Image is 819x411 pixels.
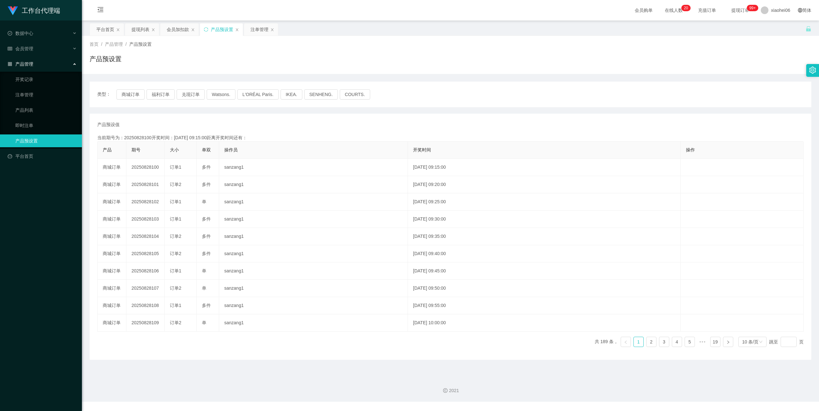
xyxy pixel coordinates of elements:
div: 注单管理 [250,23,268,36]
td: 商城订单 [98,245,126,262]
span: 产品管理 [105,42,123,47]
span: 产品管理 [8,61,33,67]
span: 产品 [103,147,112,152]
td: 商城订单 [98,193,126,211]
td: sanzang1 [219,314,408,332]
td: sanzang1 [219,159,408,176]
h1: 产品预设置 [90,54,122,64]
td: 商城订单 [98,297,126,314]
td: sanzang1 [219,193,408,211]
span: 大小 [170,147,179,152]
i: 图标: check-circle-o [8,31,12,36]
td: 20250828102 [126,193,165,211]
span: 订单1 [170,216,181,222]
td: 20250828105 [126,245,165,262]
td: sanzang1 [219,228,408,245]
a: 产品预设置 [15,134,77,147]
td: 20250828101 [126,176,165,193]
span: / [125,42,127,47]
li: 向后 5 页 [697,337,708,347]
i: 图标: setting [809,67,816,74]
li: 上一页 [621,337,631,347]
div: 10 条/页 [742,337,759,347]
span: 多件 [202,165,211,170]
td: [DATE] 09:55:00 [408,297,681,314]
button: L'ORÉAL Paris. [237,89,279,100]
span: 单双 [202,147,211,152]
span: 充值订单 [695,8,719,12]
img: logo.9652507e.png [8,6,18,15]
a: 19 [711,337,720,347]
td: 商城订单 [98,211,126,228]
i: 图标: close [235,28,239,32]
button: 兑现订单 [177,89,205,100]
i: 图标: appstore-o [8,62,12,66]
span: 订单2 [170,286,181,291]
td: sanzang1 [219,262,408,280]
a: 4 [672,337,682,347]
td: sanzang1 [219,280,408,297]
i: 图标: down [759,340,763,344]
span: 会员管理 [8,46,33,51]
span: 单 [202,320,206,325]
td: [DATE] 10:00:00 [408,314,681,332]
i: 图标: close [270,28,274,32]
i: 图标: close [116,28,120,32]
span: 开奖时间 [413,147,431,152]
span: / [101,42,102,47]
li: 2 [646,337,656,347]
button: SENHENG. [304,89,338,100]
span: 订单1 [170,199,181,204]
span: 多件 [202,234,211,239]
i: 图标: unlock [806,26,811,32]
span: 期号 [131,147,140,152]
div: 会员加扣款 [167,23,189,36]
td: sanzang1 [219,245,408,262]
td: sanzang1 [219,297,408,314]
p: 0 [686,5,688,11]
a: 即时注单 [15,119,77,132]
span: 多件 [202,216,211,222]
button: Watsons. [207,89,235,100]
span: 操作员 [224,147,238,152]
a: 产品列表 [15,104,77,117]
span: 订单2 [170,234,181,239]
span: 单 [202,199,206,204]
td: 商城订单 [98,159,126,176]
div: 2021 [87,387,814,394]
span: 订单1 [170,268,181,273]
span: 多件 [202,182,211,187]
i: 图标: copyright [443,388,448,393]
li: 1 [633,337,644,347]
span: 多件 [202,251,211,256]
button: 商城订单 [116,89,145,100]
span: 多件 [202,303,211,308]
td: 20250828108 [126,297,165,314]
td: 商城订单 [98,280,126,297]
div: 提现列表 [131,23,149,36]
span: ••• [697,337,708,347]
td: 商城订单 [98,314,126,332]
span: 数据中心 [8,31,33,36]
a: 图标: dashboard平台首页 [8,150,77,163]
td: 商城订单 [98,228,126,245]
sup: 979 [747,5,758,11]
span: 产品预设值 [97,121,120,128]
span: 订单2 [170,251,181,256]
span: 类型： [97,89,116,100]
a: 工作台代理端 [8,8,60,13]
li: 5 [685,337,695,347]
span: 单 [202,286,206,291]
div: 当前期号为：20250828100开奖时间：[DATE] 09:15:00距离开奖时间还有： [97,134,804,141]
td: 20250828103 [126,211,165,228]
td: sanzang1 [219,176,408,193]
td: [DATE] 09:50:00 [408,280,681,297]
div: 产品预设置 [211,23,233,36]
sup: 20 [681,5,690,11]
li: 19 [710,337,720,347]
td: 20250828104 [126,228,165,245]
i: 图标: close [191,28,195,32]
div: 跳至 页 [769,337,804,347]
td: [DATE] 09:30:00 [408,211,681,228]
span: 产品预设置 [129,42,152,47]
